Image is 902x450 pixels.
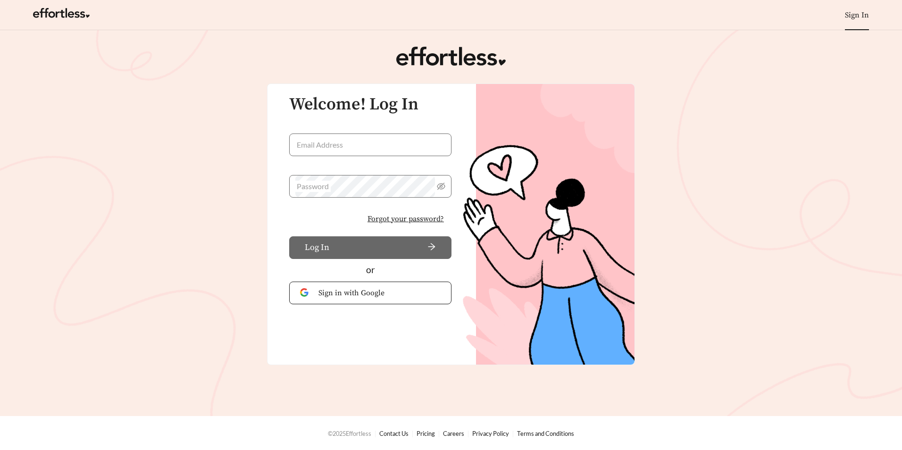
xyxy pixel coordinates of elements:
[289,282,451,304] button: Sign in with Google
[417,430,435,437] a: Pricing
[472,430,509,437] a: Privacy Policy
[289,263,451,277] div: or
[845,10,869,20] a: Sign In
[367,213,444,225] span: Forgot your password?
[437,182,445,191] span: eye-invisible
[379,430,409,437] a: Contact Us
[318,287,441,299] span: Sign in with Google
[517,430,574,437] a: Terms and Conditions
[328,430,371,437] span: © 2025 Effortless
[289,236,451,259] button: Log Inarrow-right
[360,209,451,229] button: Forgot your password?
[443,430,464,437] a: Careers
[300,288,311,297] img: Google Authentication
[289,95,451,114] h3: Welcome! Log In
